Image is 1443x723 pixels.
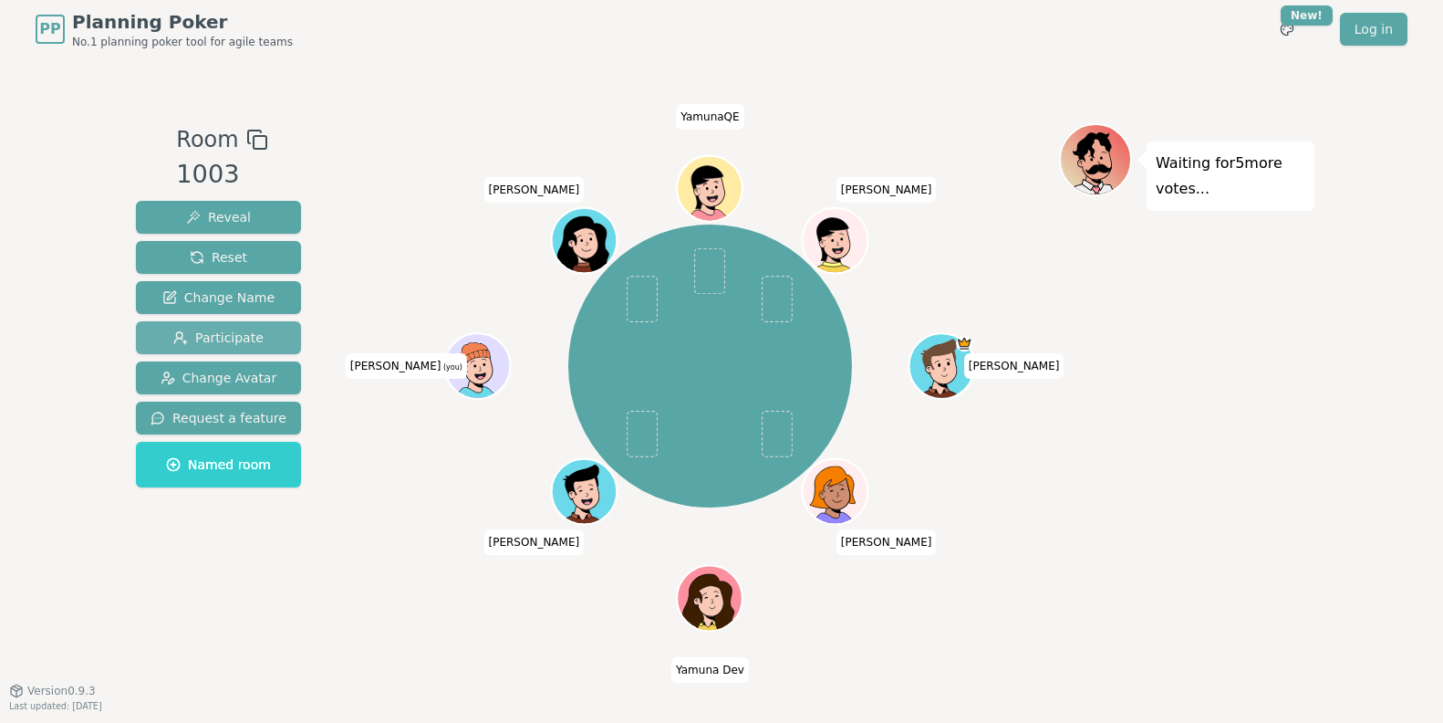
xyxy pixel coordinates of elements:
[72,9,293,35] span: Planning Poker
[1156,151,1305,202] p: Waiting for 5 more votes...
[9,684,96,698] button: Version0.9.3
[39,18,60,40] span: PP
[136,201,301,234] button: Reveal
[72,35,293,49] span: No.1 planning poker tool for agile teams
[484,529,585,555] span: Click to change your name
[166,456,271,474] span: Named room
[484,177,585,203] span: Click to change your name
[161,369,277,387] span: Change Avatar
[1281,5,1333,26] div: New!
[676,104,743,130] span: Click to change your name
[176,123,238,156] span: Room
[957,335,973,351] span: Colin is the host
[173,329,264,347] span: Participate
[1340,13,1407,46] a: Log in
[162,288,275,307] span: Change Name
[447,335,508,396] button: Click to change your avatar
[9,701,102,711] span: Last updated: [DATE]
[671,657,749,683] span: Click to change your name
[836,177,937,203] span: Click to change your name
[36,9,293,49] a: PPPlanning PokerNo.1 planning poker tool for agile teams
[964,353,1064,379] span: Click to change your name
[441,363,462,372] span: (you)
[27,684,96,698] span: Version 0.9.3
[346,353,467,379] span: Click to change your name
[136,402,301,435] button: Request a feature
[136,361,301,394] button: Change Avatar
[151,409,286,427] span: Request a feature
[190,248,247,267] span: Reset
[1271,13,1303,46] button: New!
[136,281,301,314] button: Change Name
[176,156,267,194] div: 1003
[836,529,937,555] span: Click to change your name
[136,321,301,354] button: Participate
[136,241,301,274] button: Reset
[186,208,251,226] span: Reveal
[136,442,301,487] button: Named room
